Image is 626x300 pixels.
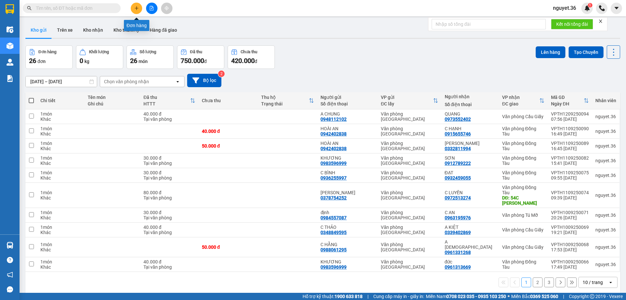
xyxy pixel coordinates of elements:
[381,242,438,252] div: Văn phòng [GEOGRAPHIC_DATA]
[143,95,190,100] div: Đã thu
[381,190,438,200] div: Văn phòng [GEOGRAPHIC_DATA]
[40,131,81,136] div: Khác
[445,210,496,215] div: C AN
[551,190,589,195] div: VPTH1109250074
[143,161,195,166] div: Tại văn phòng
[25,22,52,38] button: Kho gửi
[320,230,347,235] div: 0348849595
[551,210,589,215] div: VPTH1009250071
[143,230,195,235] div: Tại văn phòng
[381,111,438,122] div: Văn phòng [GEOGRAPHIC_DATA]
[7,242,13,249] img: warehouse-icon
[88,101,137,106] div: Ghi chú
[445,117,471,122] div: 0973552402
[445,126,496,131] div: C HẠNH
[40,242,81,247] div: 1 món
[40,215,81,220] div: Khác
[551,95,584,100] div: Mã GD
[320,95,374,100] div: Người gửi
[502,126,544,136] div: Văn phòng Đồng Tàu
[373,293,424,300] span: Cung cấp máy in - giấy in:
[502,170,544,181] div: Văn phòng Đồng Tàu
[445,195,471,200] div: 0972513274
[445,215,471,220] div: 0963195976
[445,170,496,175] div: ĐẠT
[548,4,581,12] span: nguyet.36
[595,98,616,103] div: Nhân viên
[551,131,589,136] div: 16:49 [DATE]
[595,262,616,267] div: nguyet.36
[551,215,589,220] div: 20:26 [DATE]
[381,141,438,151] div: Văn phòng [GEOGRAPHIC_DATA]
[521,277,531,287] button: 1
[320,161,347,166] div: 0983596999
[445,131,471,136] div: 0915655746
[551,175,589,181] div: 09:55 [DATE]
[511,293,558,300] span: Miền Bắc
[202,143,255,149] div: 50.000 đ
[320,264,347,270] div: 0983596999
[556,21,588,28] span: Kết nối tổng đài
[143,225,195,230] div: 40.000 đ
[320,247,347,252] div: 0988061295
[7,42,13,49] img: warehouse-icon
[445,155,496,161] div: SƠN
[595,213,616,218] div: nguyet.36
[595,129,616,134] div: nguyet.36
[161,3,172,14] button: aim
[231,57,255,65] span: 420.000
[320,225,374,230] div: C THẢO
[40,141,81,146] div: 1 món
[40,98,81,103] div: Chi tiết
[40,210,81,215] div: 1 món
[40,126,81,131] div: 1 món
[502,155,544,166] div: Văn phòng Đồng Tàu
[320,141,374,146] div: HOÀI AN
[204,59,207,64] span: đ
[595,173,616,178] div: nguyet.36
[598,19,603,24] span: close
[40,264,81,270] div: Khác
[29,57,36,65] span: 26
[130,57,137,65] span: 26
[551,195,589,200] div: 09:39 [DATE]
[551,126,589,131] div: VPTH1109250090
[381,170,438,181] div: Văn phòng [GEOGRAPHIC_DATA]
[7,257,13,263] span: question-circle
[320,175,347,181] div: 0936255997
[502,227,544,232] div: Văn phòng Cầu Giấy
[40,190,81,195] div: 1 món
[36,5,113,12] input: Tìm tên, số ĐT hoặc mã đơn
[589,3,591,8] span: 1
[445,250,471,255] div: 0961331268
[27,6,32,10] span: search
[164,6,169,10] span: aim
[320,259,374,264] div: KHƯƠNG
[108,22,144,38] button: Kho thanh lý
[608,280,613,285] svg: open
[40,155,81,161] div: 1 món
[320,170,374,175] div: C BÌNH
[40,259,81,264] div: 1 món
[320,146,347,151] div: 0942402838
[536,46,565,58] button: Lên hàng
[381,126,438,136] div: Văn phòng [GEOGRAPHIC_DATA]
[89,50,109,54] div: Khối lượng
[445,102,496,107] div: Số điện thoại
[7,272,13,278] span: notification
[551,117,589,122] div: 07:56 [DATE]
[381,210,438,220] div: Văn phòng [GEOGRAPHIC_DATA]
[320,155,374,161] div: KHƯƠNG
[7,286,13,292] span: message
[40,247,81,252] div: Khác
[25,45,73,69] button: Đơn hàng26đơn
[303,293,363,300] span: Hỗ trợ kỹ thuật:
[7,75,13,82] img: solution-icon
[139,59,148,64] span: món
[7,26,13,33] img: warehouse-icon
[563,293,564,300] span: |
[502,95,539,100] div: VP nhận
[569,46,604,58] button: Tạo Chuyến
[445,94,496,99] div: Người nhận
[611,3,622,14] button: caret-down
